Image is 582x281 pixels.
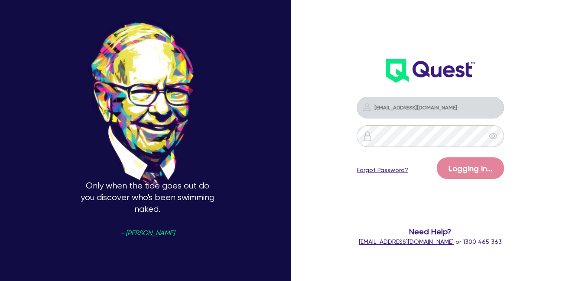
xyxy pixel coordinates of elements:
img: icon-password [362,131,373,141]
a: [EMAIL_ADDRESS][DOMAIN_NAME] [359,238,454,245]
span: Need Help? [357,226,504,237]
input: Email address [357,97,504,118]
span: eye [489,132,497,140]
span: - [PERSON_NAME] [120,230,175,236]
img: icon-password [362,102,372,112]
a: Forgot Password? [357,166,408,175]
img: wH2k97JdezQIQAAAABJRU5ErkJggg== [386,59,475,83]
button: Logging in... [437,157,504,179]
span: or 1300 465 363 [359,238,502,245]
